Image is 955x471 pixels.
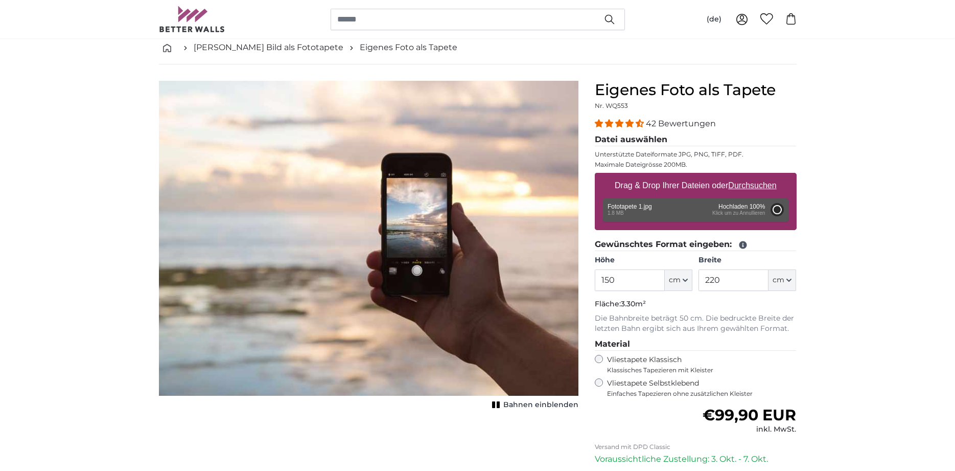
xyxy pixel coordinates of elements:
[773,275,784,285] span: cm
[159,81,578,412] div: 1 of 1
[194,41,343,54] a: [PERSON_NAME] Bild als Fototapete
[159,6,225,32] img: Betterwalls
[159,31,797,64] nav: breadcrumbs
[607,390,797,398] span: Einfaches Tapezieren ohne zusätzlichen Kleister
[607,355,788,374] label: Vliestapete Klassisch
[698,10,730,29] button: (de)
[595,150,797,159] p: Unterstützte Dateiformate JPG, PNG, TIFF, PDF.
[595,161,797,169] p: Maximale Dateigrösse 200MB.
[595,102,628,109] span: Nr. WQ553
[595,299,797,309] p: Fläche:
[595,443,797,451] p: Versand mit DPD Classic
[703,424,796,435] div: inkl. MwSt.
[595,338,797,351] legend: Material
[646,119,716,128] span: 42 Bewertungen
[607,366,788,374] span: Klassisches Tapezieren mit Kleister
[669,275,681,285] span: cm
[595,313,797,334] p: Die Bahnbreite beträgt 50 cm. Die bedruckte Breite der letzten Bahn ergibt sich aus Ihrem gewählt...
[595,453,797,465] p: Voraussichtliche Zustellung: 3. Okt. - 7. Okt.
[159,81,578,396] img: personalised-photo
[621,299,646,308] span: 3.30m²
[768,270,796,291] button: cm
[611,175,781,196] label: Drag & Drop Ihrer Dateien oder
[595,238,797,251] legend: Gewünschtes Format eingeben:
[503,400,578,410] span: Bahnen einblenden
[595,255,692,265] label: Höhe
[595,133,797,146] legend: Datei auswählen
[595,119,646,128] span: 4.38 stars
[489,398,578,412] button: Bahnen einblenden
[703,406,796,424] span: €99,90 EUR
[607,378,797,398] label: Vliestapete Selbstklebend
[595,81,797,99] h1: Eigenes Foto als Tapete
[360,41,457,54] a: Eigenes Foto als Tapete
[665,270,692,291] button: cm
[698,255,796,265] label: Breite
[728,181,776,190] u: Durchsuchen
